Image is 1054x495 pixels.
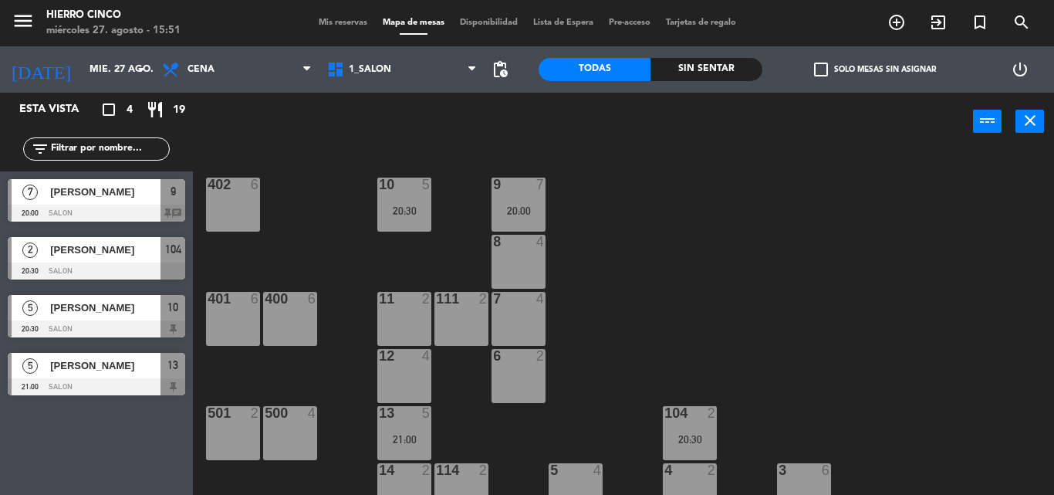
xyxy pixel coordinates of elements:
[379,349,380,363] div: 12
[1011,60,1029,79] i: power_settings_new
[22,300,38,316] span: 5
[50,184,160,200] span: [PERSON_NAME]
[422,349,431,363] div: 4
[601,19,658,27] span: Pre-acceso
[22,358,38,374] span: 5
[814,63,936,76] label: Solo mesas sin asignar
[779,463,779,477] div: 3
[12,9,35,32] i: menu
[22,185,38,200] span: 7
[22,242,38,258] span: 2
[46,23,181,39] div: miércoles 27. agosto - 15:51
[46,8,181,23] div: Hierro Cinco
[492,205,546,216] div: 20:00
[422,178,431,192] div: 5
[1012,13,1031,32] i: search
[814,63,828,76] span: check_box_outline_blank
[265,406,265,420] div: 500
[379,292,380,306] div: 11
[167,356,178,375] span: 13
[708,463,717,477] div: 2
[929,13,948,32] i: exit_to_app
[887,13,906,32] i: add_circle_outline
[251,292,260,306] div: 6
[167,298,178,317] span: 10
[658,19,744,27] span: Tarjetas de regalo
[1015,110,1044,133] button: close
[127,101,133,119] span: 4
[536,292,546,306] div: 4
[650,58,762,81] div: Sin sentar
[379,463,380,477] div: 14
[8,100,111,119] div: Esta vista
[50,300,160,316] span: [PERSON_NAME]
[251,406,260,420] div: 2
[31,140,49,158] i: filter_list
[479,292,488,306] div: 2
[132,60,150,79] i: arrow_drop_down
[308,292,317,306] div: 6
[171,182,176,201] span: 9
[146,100,164,119] i: restaurant
[550,463,551,477] div: 5
[422,292,431,306] div: 2
[525,19,601,27] span: Lista de Espera
[536,349,546,363] div: 2
[377,205,431,216] div: 20:30
[379,406,380,420] div: 13
[493,349,494,363] div: 6
[349,64,391,75] span: 1_SALON
[536,178,546,192] div: 7
[663,434,717,445] div: 20:30
[436,463,437,477] div: 114
[479,463,488,477] div: 2
[251,178,260,192] div: 6
[173,101,185,119] span: 19
[422,406,431,420] div: 5
[452,19,525,27] span: Disponibilidad
[491,60,509,79] span: pending_actions
[539,58,650,81] div: Todas
[50,358,160,374] span: [PERSON_NAME]
[379,178,380,192] div: 10
[165,240,181,259] span: 104
[49,141,169,158] input: Filtrar por nombre...
[436,292,437,306] div: 111
[493,178,494,192] div: 9
[187,64,215,75] span: Cena
[493,292,494,306] div: 7
[493,235,494,249] div: 8
[50,242,160,258] span: [PERSON_NAME]
[708,406,717,420] div: 2
[593,463,603,477] div: 4
[308,406,317,420] div: 4
[311,19,375,27] span: Mis reservas
[536,235,546,249] div: 4
[422,463,431,477] div: 2
[973,110,1002,133] button: power_input
[265,292,265,306] div: 400
[822,463,831,477] div: 6
[1021,111,1039,130] i: close
[978,111,997,130] i: power_input
[100,100,118,119] i: crop_square
[377,434,431,445] div: 21:00
[12,9,35,38] button: menu
[375,19,452,27] span: Mapa de mesas
[971,13,989,32] i: turned_in_not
